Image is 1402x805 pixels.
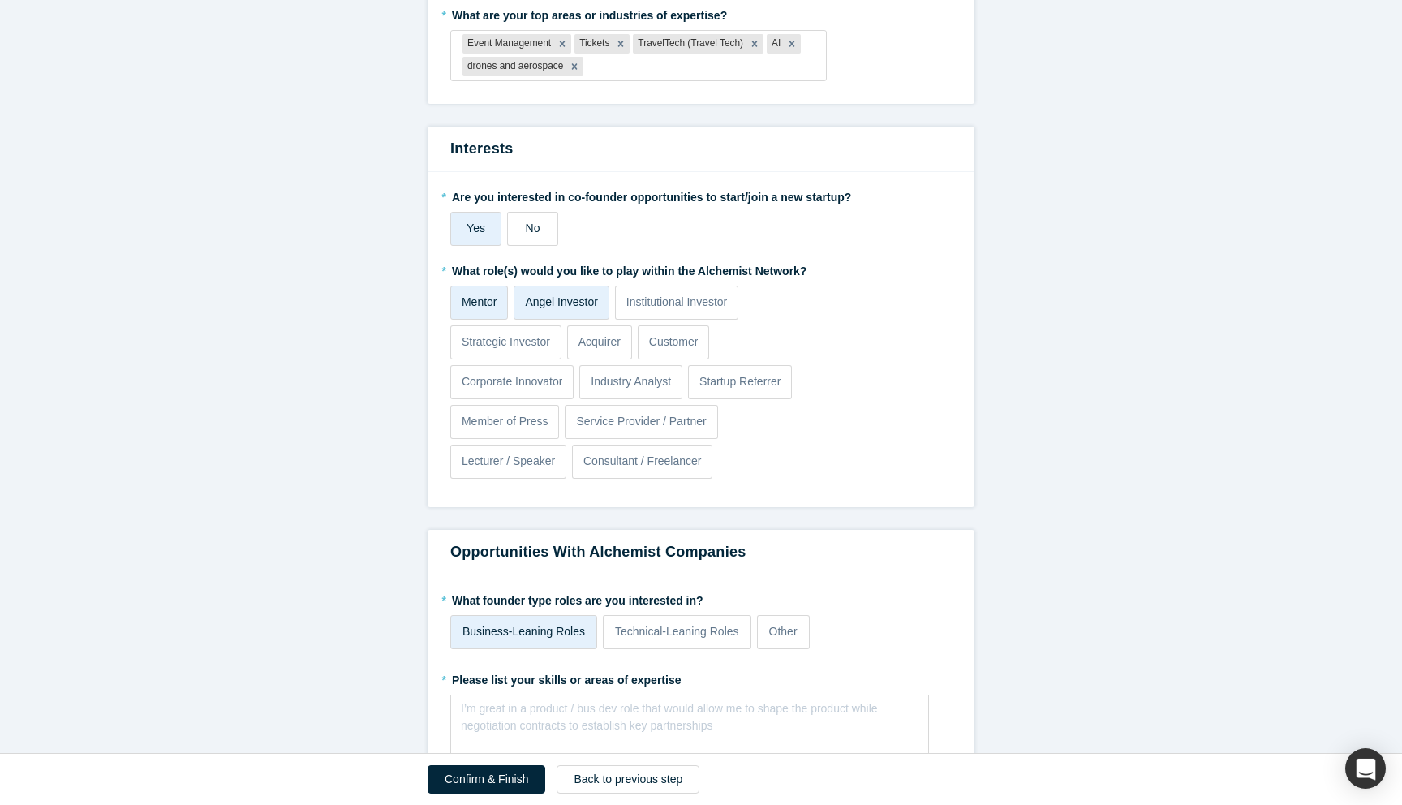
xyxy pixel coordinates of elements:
div: Event Management [462,34,553,54]
label: What founder type roles are you interested in? [450,587,952,609]
div: Remove drones and aerospace [566,57,583,76]
p: Customer [649,334,699,351]
p: Lecturer / Speaker [462,453,555,470]
h3: Interests [450,138,952,160]
button: Confirm & Finish [428,765,545,794]
div: Remove Event Management [553,34,571,54]
p: Business-Leaning Roles [462,623,585,640]
div: drones and aerospace [462,57,566,76]
div: rdw-editor [462,700,918,727]
div: AI [767,34,783,54]
div: Tickets [574,34,612,54]
p: Consultant / Freelancer [583,453,702,470]
div: TravelTech (Travel Tech) [633,34,746,54]
p: Other [769,623,798,640]
label: Please list your skills or areas of expertise [450,666,952,689]
p: Startup Referrer [699,373,781,390]
p: Member of Press [462,413,548,430]
div: Remove AI [783,34,801,54]
h3: Opportunities with Alchemist companies [450,541,952,563]
p: Angel Investor [525,294,598,311]
p: Strategic Investor [462,334,550,351]
div: Remove Tickets [612,34,630,54]
label: What are your top areas or industries of expertise? [450,2,952,24]
p: Acquirer [578,334,621,351]
span: No [526,222,540,235]
p: Service Provider / Partner [576,413,706,430]
div: Remove TravelTech (Travel Tech) [746,34,763,54]
p: Mentor [462,294,497,311]
p: Technical-Leaning Roles [615,623,739,640]
label: Are you interested in co-founder opportunities to start/join a new startup? [450,183,952,206]
p: Institutional Investor [626,294,728,311]
label: What role(s) would you like to play within the Alchemist Network? [450,257,952,280]
p: Corporate Innovator [462,373,563,390]
p: Industry Analyst [591,373,671,390]
button: Back to previous step [557,765,699,794]
span: Yes [467,222,485,235]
